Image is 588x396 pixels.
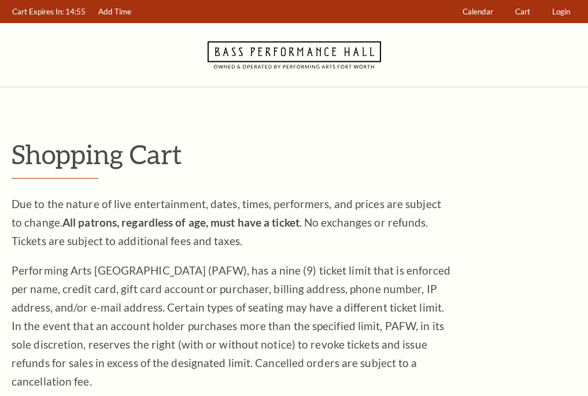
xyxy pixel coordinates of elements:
[62,216,299,229] strong: All patrons, regardless of age, must have a ticket
[12,139,576,169] p: Shopping Cart
[547,1,576,23] a: Login
[510,1,536,23] a: Cart
[457,1,499,23] a: Calendar
[12,197,441,247] span: Due to the nature of live entertainment, dates, times, performers, and prices are subject to chan...
[12,261,451,391] p: Performing Arts [GEOGRAPHIC_DATA] (PAFW), has a nine (9) ticket limit that is enforced per name, ...
[515,7,530,16] span: Cart
[65,7,86,16] span: 14:55
[463,7,493,16] span: Calendar
[93,1,137,23] a: Add Time
[552,7,570,16] span: Login
[12,7,64,16] span: Cart Expires In:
